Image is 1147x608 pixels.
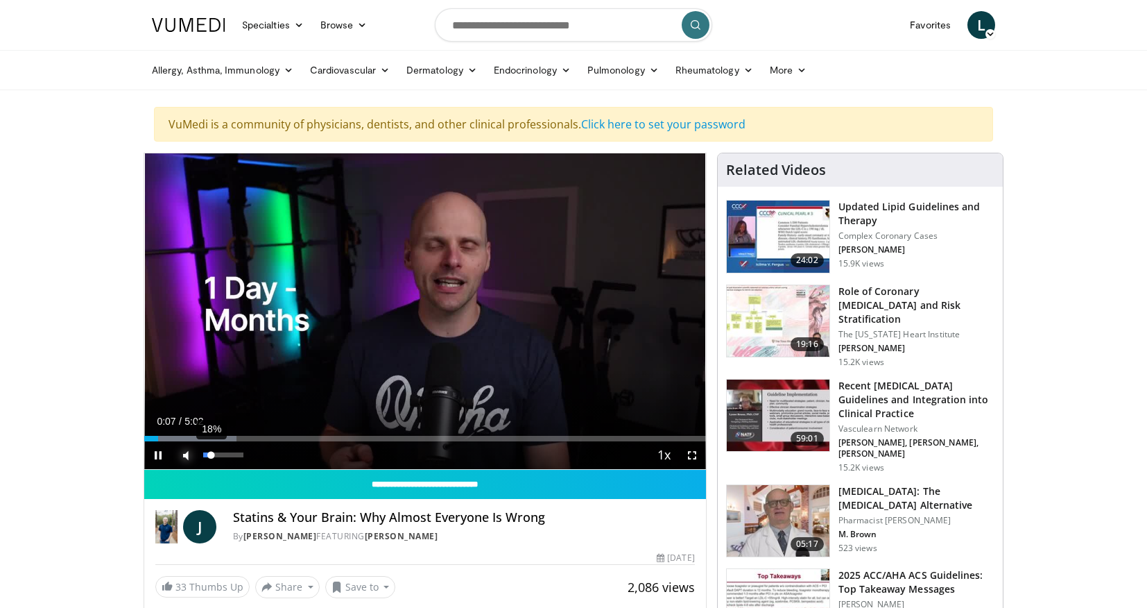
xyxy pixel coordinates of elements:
[302,56,398,84] a: Cardiovascular
[667,56,761,84] a: Rheumatology
[312,11,376,39] a: Browse
[838,484,994,512] h3: [MEDICAL_DATA]: The [MEDICAL_DATA] Alternative
[179,416,182,427] span: /
[727,285,829,357] img: 1efa8c99-7b8a-4ab5-a569-1c219ae7bd2c.150x105_q85_crop-smart_upscale.jpg
[184,416,203,427] span: 5:02
[838,285,994,326] h3: Role of Coronary [MEDICAL_DATA] and Risk Stratification
[154,107,993,142] div: VuMedi is a community of physicians, dentists, and other clinical professionals.
[233,530,695,543] div: By FEATURING
[650,441,678,469] button: Playback Rate
[838,200,994,228] h3: Updated Lipid Guidelines and Therapy
[838,423,994,434] p: Vasculearn Network
[175,580,187,593] span: 33
[628,579,695,596] span: 2,086 views
[838,543,877,554] p: 523 views
[203,453,243,457] div: Volume Level
[144,436,706,441] div: Progress Bar
[157,416,175,427] span: 0:07
[255,576,320,598] button: Share
[791,253,824,267] span: 24:02
[838,462,884,473] p: 15.2K views
[727,201,829,273] img: 77f671eb-9394-4acc-bc78-a9f077f94e00.150x105_q85_crop-smart_upscale.jpg
[183,510,216,543] a: J
[243,530,317,542] a: [PERSON_NAME]
[233,510,695,525] h4: Statins & Your Brain: Why Almost Everyone Is Wrong
[726,162,826,178] h4: Related Videos
[791,537,824,551] span: 05:17
[791,432,824,446] span: 59:01
[838,379,994,421] h3: Recent [MEDICAL_DATA] Guidelines and Integration into Clinical Practice
[726,379,994,473] a: 59:01 Recent [MEDICAL_DATA] Guidelines and Integration into Clinical Practice Vasculearn Network ...
[838,244,994,255] p: [PERSON_NAME]
[838,357,884,368] p: 15.2K views
[485,56,579,84] a: Endocrinology
[325,576,396,598] button: Save to
[838,529,994,540] p: M. Brown
[838,329,994,340] p: The [US_STATE] Heart Institute
[967,11,995,39] a: L
[152,18,225,32] img: VuMedi Logo
[365,530,438,542] a: [PERSON_NAME]
[398,56,485,84] a: Dermatology
[838,230,994,242] p: Complex Coronary Cases
[234,11,312,39] a: Specialties
[435,8,712,42] input: Search topics, interventions
[172,441,200,469] button: Mute
[761,56,815,84] a: More
[838,568,994,596] h3: 2025 ACC/AHA ACS Guidelines: Top Takeaway Messages
[838,515,994,526] p: Pharmacist [PERSON_NAME]
[155,576,250,598] a: 33 Thumbs Up
[678,441,706,469] button: Fullscreen
[727,380,829,452] img: 87825f19-cf4c-4b91-bba1-ce218758c6bb.150x105_q85_crop-smart_upscale.jpg
[726,200,994,273] a: 24:02 Updated Lipid Guidelines and Therapy Complex Coronary Cases [PERSON_NAME] 15.9K views
[791,337,824,351] span: 19:16
[155,510,178,543] img: Dr. Jordan Rennicke
[838,258,884,269] p: 15.9K views
[838,437,994,459] p: [PERSON_NAME], [PERSON_NAME], [PERSON_NAME]
[902,11,959,39] a: Favorites
[726,285,994,368] a: 19:16 Role of Coronary [MEDICAL_DATA] and Risk Stratification The [US_STATE] Heart Institute [PER...
[144,153,706,470] video-js: Video Player
[581,117,745,132] a: Click here to set your password
[144,441,172,469] button: Pause
[838,343,994,354] p: [PERSON_NAME]
[144,56,302,84] a: Allergy, Asthma, Immunology
[579,56,667,84] a: Pulmonology
[726,484,994,558] a: 05:17 [MEDICAL_DATA]: The [MEDICAL_DATA] Alternative Pharmacist [PERSON_NAME] M. Brown 523 views
[727,485,829,557] img: ce9609b9-a9bf-4b08-84dd-8eeb8ab29fc6.150x105_q85_crop-smart_upscale.jpg
[657,552,694,564] div: [DATE]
